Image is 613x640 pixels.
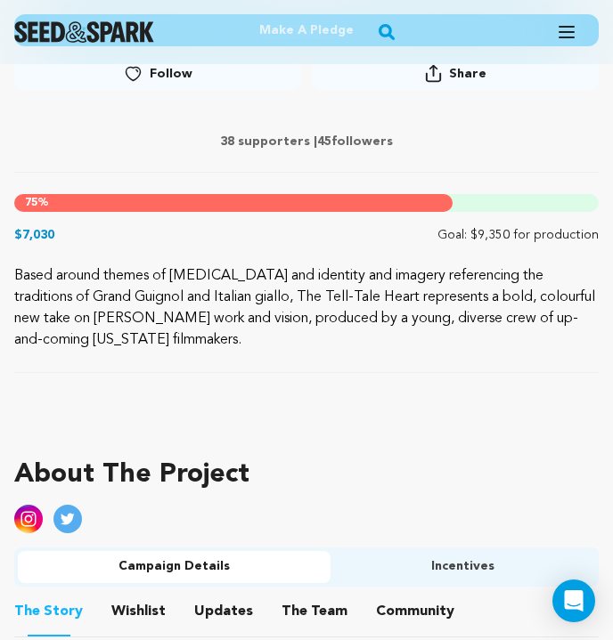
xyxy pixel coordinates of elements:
[437,226,599,244] p: Goal: $9,350 for production
[14,194,453,212] div: %
[14,265,599,351] p: Based around themes of [MEDICAL_DATA] and identity and imagery referencing the traditions of Gran...
[14,458,599,490] h1: About The Project
[14,58,301,90] a: Follow
[14,226,54,244] p: $7,030
[14,21,154,43] img: Seed&Spark Logo Dark Mode
[331,551,595,583] button: Incentives
[150,65,192,83] span: Follow
[282,601,307,622] span: The
[282,601,347,622] span: Team
[18,551,331,583] button: Campaign Details
[111,601,166,622] span: Wishlist
[25,198,37,208] span: 75
[194,601,253,622] span: Updates
[14,505,43,533] img: Seed&Spark Instagram Icon
[376,601,454,622] span: Community
[14,133,599,150] p: 38 supporters | followers
[317,135,331,148] span: 45
[14,21,154,43] a: Seed&Spark Homepage
[14,601,83,622] span: Story
[552,579,595,622] div: Open Intercom Messenger
[312,57,599,90] button: Share
[53,505,82,533] img: Seed&Spark Twitter Icon
[449,65,486,83] span: Share
[14,601,40,622] span: The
